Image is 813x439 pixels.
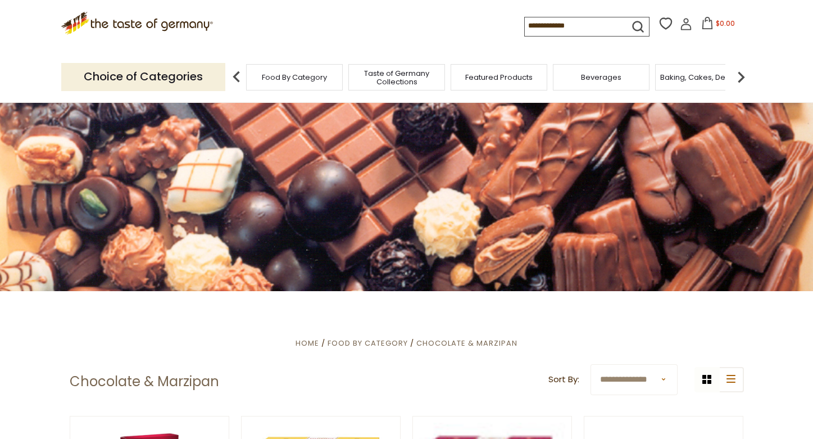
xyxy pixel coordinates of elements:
a: Beverages [581,73,621,82]
span: $0.00 [716,19,735,28]
a: Food By Category [328,338,408,349]
a: Chocolate & Marzipan [416,338,517,349]
button: $0.00 [694,17,742,34]
p: Choice of Categories [61,63,225,90]
img: previous arrow [225,66,248,88]
h1: Chocolate & Marzipan [70,373,219,390]
a: Baking, Cakes, Desserts [660,73,747,82]
a: Food By Category [262,73,327,82]
a: Taste of Germany Collections [352,69,442,86]
a: Home [296,338,319,349]
label: Sort By: [548,373,579,387]
a: Featured Products [465,73,533,82]
img: next arrow [730,66,752,88]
